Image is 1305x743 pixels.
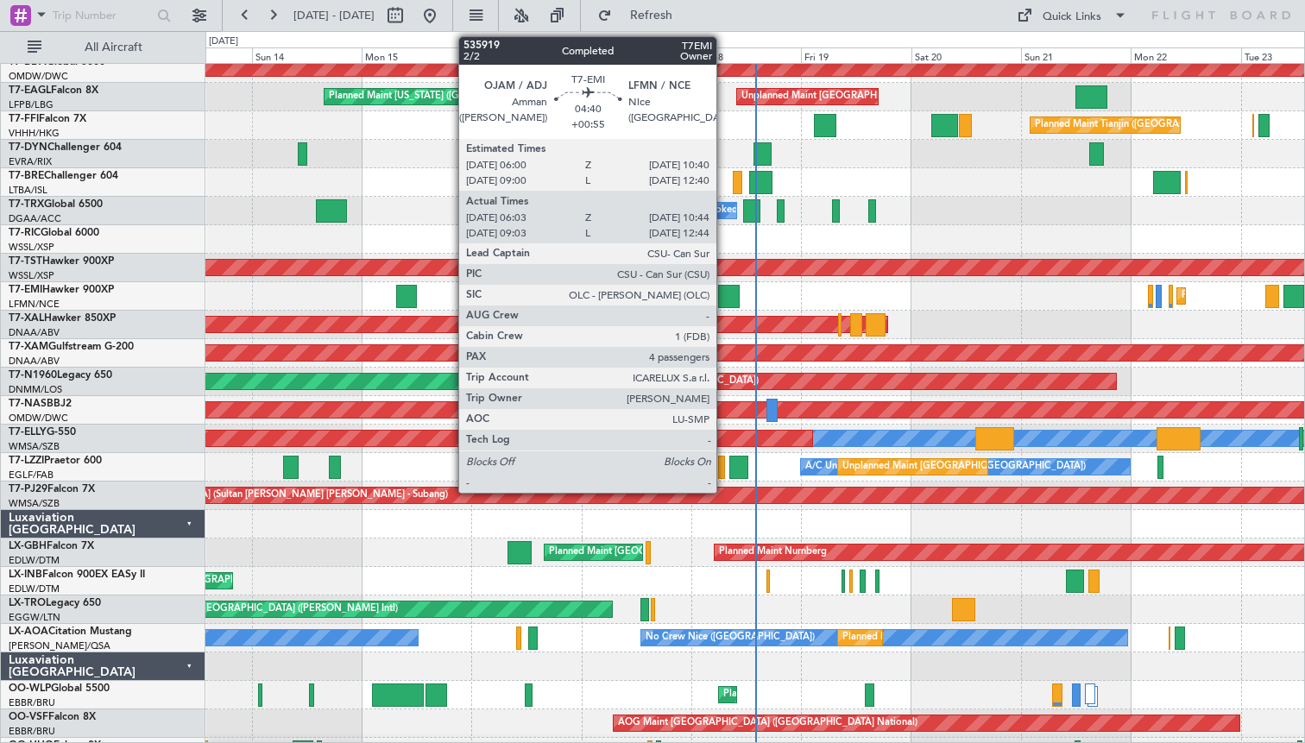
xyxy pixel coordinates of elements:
[604,55,774,81] div: Planned Maint Dubai (Al Maktoum Intl)
[9,570,145,580] a: LX-INBFalcon 900EX EASy II
[9,298,60,311] a: LFMN/NCE
[684,198,738,224] div: A/C Booked
[9,228,41,238] span: T7-RIC
[9,598,46,608] span: LX-TRO
[9,285,42,295] span: T7-EMI
[9,554,60,567] a: EDLW/DTM
[582,47,691,63] div: Wed 17
[1131,47,1240,63] div: Mon 22
[9,469,54,482] a: EGLF/FAB
[9,598,101,608] a: LX-TROLegacy 650
[9,412,68,425] a: OMDW/DWC
[9,114,39,124] span: T7-FFI
[646,625,815,651] div: No Crew Nice ([GEOGRAPHIC_DATA])
[9,427,47,438] span: T7-ELLY
[565,368,759,394] div: AOG Maint London ([GEOGRAPHIC_DATA])
[9,85,98,96] a: T7-EAGLFalcon 8X
[589,2,693,29] button: Refresh
[209,35,238,49] div: [DATE]
[9,399,47,409] span: T7-NAS
[9,70,68,83] a: OMDW/DWC
[9,582,60,595] a: EDLW/DTM
[9,85,51,96] span: T7-EAGL
[9,712,96,722] a: OO-VSFFalcon 8X
[9,269,54,282] a: WSSL/XSP
[9,171,118,181] a: T7-BREChallenger 604
[9,370,57,381] span: T7-N1960
[741,84,1025,110] div: Unplanned Maint [GEOGRAPHIC_DATA] ([GEOGRAPHIC_DATA])
[9,342,48,352] span: T7-XAM
[1035,112,1236,138] div: Planned Maint Tianjin ([GEOGRAPHIC_DATA])
[513,141,734,167] div: Unplanned Maint [GEOGRAPHIC_DATA] (Riga Intl)
[9,184,47,197] a: LTBA/ISL
[9,497,60,510] a: WMSA/SZB
[9,142,47,153] span: T7-DYN
[9,456,102,466] a: T7-LZZIPraetor 600
[549,539,821,565] div: Planned Maint [GEOGRAPHIC_DATA] ([GEOGRAPHIC_DATA])
[9,155,52,168] a: EVRA/RIX
[615,9,688,22] span: Refresh
[9,440,60,453] a: WMSA/SZB
[9,541,94,551] a: LX-GBHFalcon 7X
[9,171,44,181] span: T7-BRE
[1043,9,1101,26] div: Quick Links
[9,725,55,738] a: EBBR/BRU
[9,313,44,324] span: T7-XAL
[9,313,116,324] a: T7-XALHawker 850XP
[9,142,122,153] a: T7-DYNChallenger 604
[118,596,398,622] div: Unplanned Maint [GEOGRAPHIC_DATA] ([PERSON_NAME] Intl)
[9,427,76,438] a: T7-ELLYG-550
[9,370,112,381] a: T7-N1960Legacy 650
[53,3,152,28] input: Trip Number
[9,326,60,339] a: DNAA/ABV
[9,199,44,210] span: T7-TRX
[19,34,187,61] button: All Aircraft
[9,256,42,267] span: T7-TST
[911,47,1021,63] div: Sat 20
[9,712,48,722] span: OO-VSF
[805,454,1086,480] div: A/C Unavailable [GEOGRAPHIC_DATA] ([GEOGRAPHIC_DATA])
[9,212,61,225] a: DGAA/ACC
[45,41,182,54] span: All Aircraft
[9,484,95,494] a: T7-PJ29Falcon 7X
[362,47,471,63] div: Mon 15
[46,482,448,508] div: Planned Maint [GEOGRAPHIC_DATA] (Sultan [PERSON_NAME] [PERSON_NAME] - Subang)
[9,570,42,580] span: LX-INB
[9,683,51,694] span: OO-WLP
[691,47,801,63] div: Thu 18
[9,127,60,140] a: VHHH/HKG
[9,355,60,368] a: DNAA/ABV
[1021,47,1131,63] div: Sun 21
[9,285,114,295] a: T7-EMIHawker 900XP
[842,625,1035,651] div: Planned Maint Nice ([GEOGRAPHIC_DATA])
[9,114,86,124] a: T7-FFIFalcon 7X
[9,696,55,709] a: EBBR/BRU
[618,710,917,736] div: AOG Maint [GEOGRAPHIC_DATA] ([GEOGRAPHIC_DATA] National)
[9,342,134,352] a: T7-XAMGulfstream G-200
[9,383,62,396] a: DNMM/LOS
[252,47,362,63] div: Sun 14
[9,611,60,624] a: EGGW/LTN
[9,627,132,637] a: LX-AOACitation Mustang
[801,47,911,63] div: Fri 19
[471,47,581,63] div: Tue 16
[9,683,110,694] a: OO-WLPGlobal 5500
[9,228,99,238] a: T7-RICGlobal 6000
[9,627,48,637] span: LX-AOA
[9,541,47,551] span: LX-GBH
[9,98,54,111] a: LFPB/LBG
[9,256,114,267] a: T7-TSTHawker 900XP
[9,456,44,466] span: T7-LZZI
[9,484,47,494] span: T7-PJ29
[842,454,1126,480] div: Unplanned Maint [GEOGRAPHIC_DATA] ([GEOGRAPHIC_DATA])
[9,199,103,210] a: T7-TRXGlobal 6500
[9,399,72,409] a: T7-NASBBJ2
[719,539,827,565] div: Planned Maint Nurnberg
[329,84,551,110] div: Planned Maint [US_STATE] ([GEOGRAPHIC_DATA])
[9,241,54,254] a: WSSL/XSP
[723,682,813,708] div: Planned Maint Liege
[9,639,110,652] a: [PERSON_NAME]/QSA
[1008,2,1136,29] button: Quick Links
[293,8,375,23] span: [DATE] - [DATE]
